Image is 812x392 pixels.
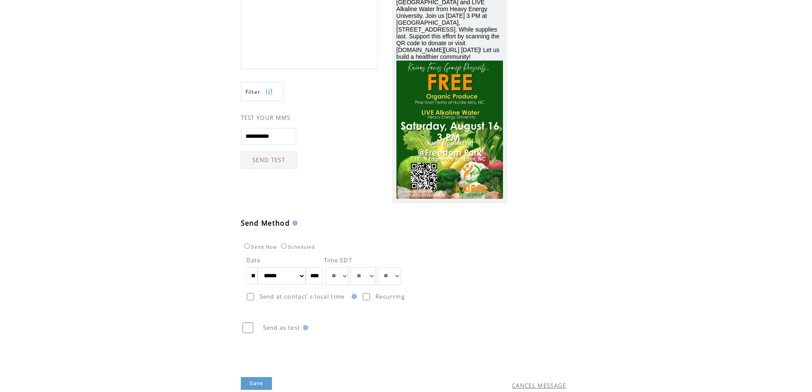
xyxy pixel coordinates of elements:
[244,243,250,249] input: Send Now
[241,151,297,168] a: SEND TEST
[290,221,298,226] img: help.gif
[279,244,315,250] label: Scheduled
[301,325,308,330] img: help.gif
[241,114,291,122] span: TEST YOUR MMS
[263,324,301,331] span: Send as test
[246,88,261,96] span: Show filters
[242,244,277,250] label: Send Now
[260,293,345,300] span: Send at contact`s local time
[281,243,286,249] input: Scheduled
[241,218,290,228] span: Send Method
[241,82,283,101] a: Filter
[246,256,261,264] span: Date
[349,294,357,299] img: help.gif
[324,256,353,264] span: Time EDT
[265,82,273,102] img: filters.png
[376,293,405,300] span: Recurring
[241,377,272,390] a: Save
[512,382,566,389] a: CANCEL MESSAGE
